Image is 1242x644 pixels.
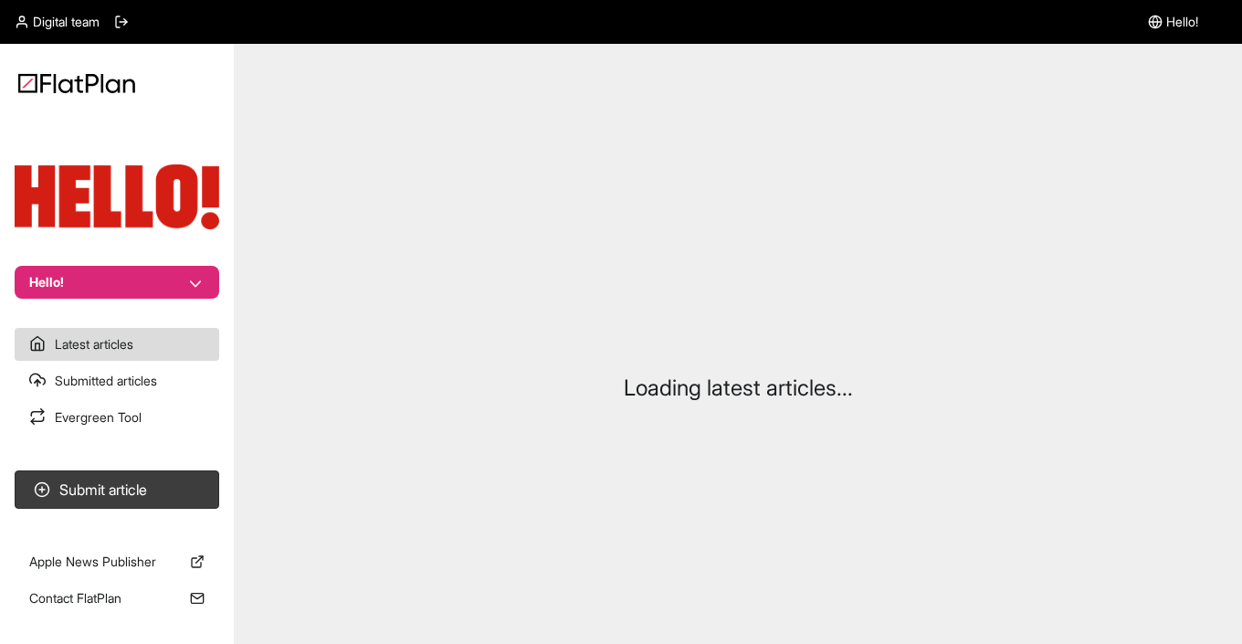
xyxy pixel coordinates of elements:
[18,73,135,93] img: Logo
[1166,13,1198,31] span: Hello!
[624,374,853,403] p: Loading latest articles...
[15,470,219,509] button: Submit article
[15,545,219,578] a: Apple News Publisher
[15,401,219,434] a: Evergreen Tool
[33,13,100,31] span: Digital team
[15,328,219,361] a: Latest articles
[15,364,219,397] a: Submitted articles
[15,13,100,31] a: Digital team
[15,164,219,229] img: Publication Logo
[15,266,219,299] button: Hello!
[15,582,219,615] a: Contact FlatPlan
